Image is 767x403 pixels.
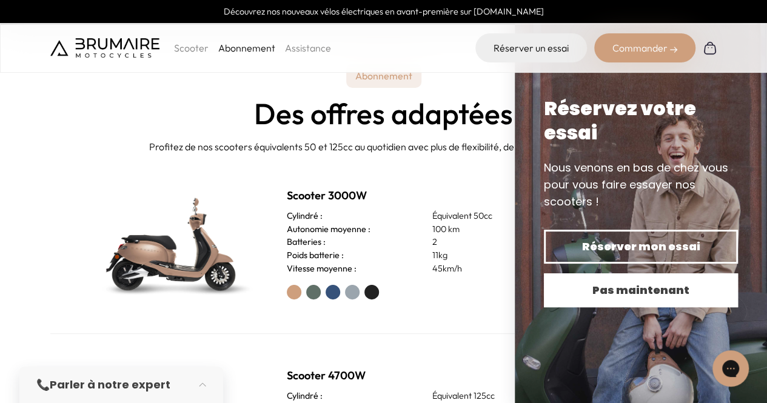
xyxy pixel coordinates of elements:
h2: Des offres adaptées [10,98,757,130]
p: 45km/h [432,262,528,276]
p: Abonnement [346,64,421,88]
a: Abonnement [218,42,275,54]
h2: Scooter 4700W [287,367,529,384]
p: 100 km [432,223,528,236]
img: Brumaire Motocycles [50,38,159,58]
div: Commander [594,33,695,62]
p: 2 [432,236,528,249]
a: Réserver un essai [475,33,587,62]
img: right-arrow-2.png [670,46,677,53]
h3: Vitesse moyenne : [287,262,357,276]
img: Panier [703,41,717,55]
p: Équivalent 50cc [432,210,528,223]
p: Profitez de nos scooters équivalents 50 et 125cc au quotidien avec plus de flexibilité, de servic... [10,139,757,154]
h3: Autonomie moyenne : [287,223,370,236]
p: Équivalent 125cc [432,390,528,403]
p: 11kg [432,249,528,262]
h2: Scooter 3000W [287,187,529,204]
h3: Cylindré : [287,390,323,403]
p: Scooter [174,41,209,55]
a: Assistance [285,42,331,54]
h3: Cylindré : [287,210,323,223]
img: Scooter Brumaire vert [89,183,258,304]
iframe: Gorgias live chat messenger [706,346,755,391]
h3: Poids batterie : [287,249,344,262]
h3: Batteries : [287,236,326,249]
